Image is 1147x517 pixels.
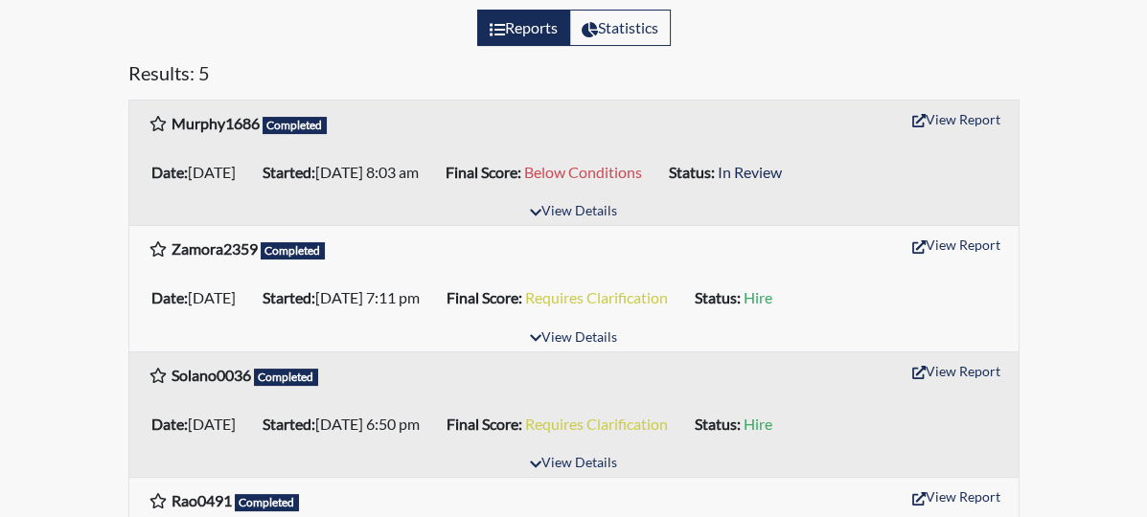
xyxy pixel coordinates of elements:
[524,163,642,181] span: Below Conditions
[235,494,300,511] span: Completed
[744,288,772,306] span: Hire
[744,415,772,433] span: Hire
[151,288,188,306] b: Date:
[695,288,741,306] b: Status:
[254,369,319,386] span: Completed
[172,366,251,384] b: Solano0036
[128,61,1020,92] h5: Results: 5
[525,288,668,306] span: Requires Clarification
[263,415,315,433] b: Started:
[255,409,439,439] li: [DATE] 6:50 pm
[521,326,626,351] button: View Details
[255,282,439,313] li: [DATE] 7:11 pm
[695,415,741,433] b: Status:
[144,409,255,439] li: [DATE]
[151,415,188,433] b: Date:
[261,242,326,259] span: Completed
[718,163,782,181] span: In Review
[904,104,1009,134] button: View Report
[263,117,328,134] span: Completed
[447,415,522,433] b: Final Score:
[172,491,232,509] b: Rao0491
[904,482,1009,511] button: View Report
[525,415,668,433] span: Requires Clarification
[521,451,626,477] button: View Details
[144,157,255,188] li: [DATE]
[172,239,258,258] b: Zamora2359
[904,356,1009,386] button: View Report
[521,199,626,225] button: View Details
[151,163,188,181] b: Date:
[263,288,315,306] b: Started:
[669,163,715,181] b: Status:
[477,10,570,46] label: View the list of reports
[904,230,1009,259] button: View Report
[255,157,438,188] li: [DATE] 8:03 am
[144,282,255,313] li: [DATE]
[569,10,671,46] label: View statistics about completed interviews
[447,288,522,306] b: Final Score:
[263,163,315,181] b: Started:
[172,114,260,132] b: Murphy1686
[446,163,521,181] b: Final Score:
